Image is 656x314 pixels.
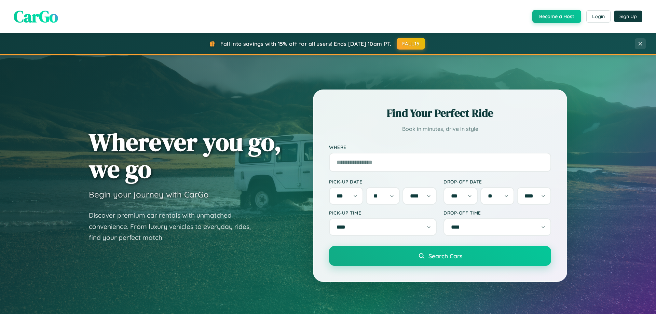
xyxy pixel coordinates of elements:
h2: Find Your Perfect Ride [329,106,551,121]
button: Become a Host [532,10,581,23]
button: Login [586,10,611,23]
button: FALL15 [397,38,425,50]
label: Drop-off Time [443,210,551,216]
label: Pick-up Time [329,210,437,216]
span: Fall into savings with 15% off for all users! Ends [DATE] 10am PT. [220,40,392,47]
p: Book in minutes, drive in style [329,124,551,134]
button: Search Cars [329,246,551,266]
span: CarGo [14,5,58,28]
label: Pick-up Date [329,179,437,185]
label: Where [329,144,551,150]
label: Drop-off Date [443,179,551,185]
h1: Wherever you go, we go [89,128,282,182]
button: Sign Up [614,11,642,22]
span: Search Cars [428,252,462,260]
h3: Begin your journey with CarGo [89,189,209,200]
p: Discover premium car rentals with unmatched convenience. From luxury vehicles to everyday rides, ... [89,210,260,243]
